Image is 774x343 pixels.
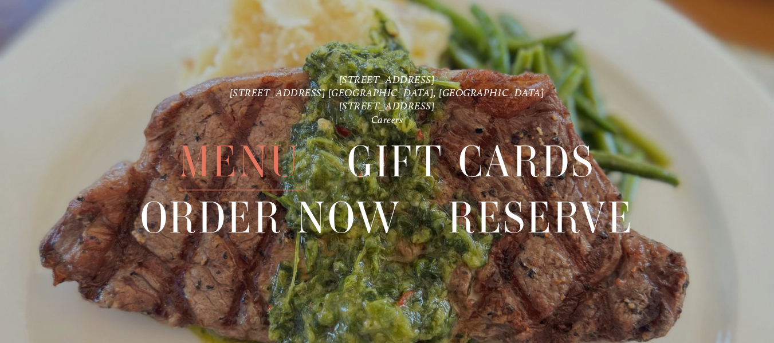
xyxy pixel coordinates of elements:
a: Order Now [140,191,402,246]
a: [STREET_ADDRESS] [339,100,435,112]
a: Reserve [448,191,634,246]
a: [STREET_ADDRESS] [339,73,435,85]
a: [STREET_ADDRESS] [GEOGRAPHIC_DATA], [GEOGRAPHIC_DATA] [230,86,545,98]
a: Menu [179,134,300,190]
span: Order Now [140,191,402,247]
a: Careers [371,113,403,125]
span: Reserve [448,191,634,247]
a: Gift Cards [347,134,595,190]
